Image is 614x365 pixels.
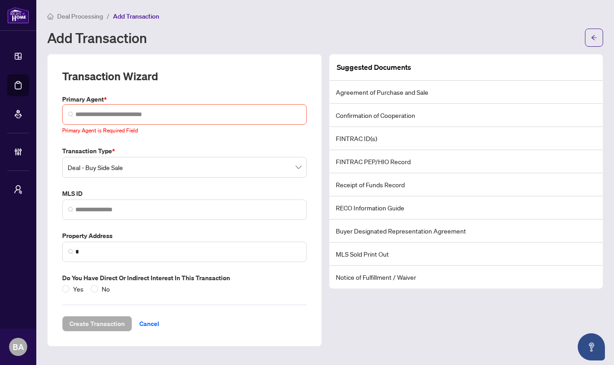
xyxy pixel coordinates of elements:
[7,7,29,24] img: logo
[47,13,54,19] span: home
[68,159,301,176] span: Deal - Buy Side Sale
[68,112,74,117] img: search_icon
[13,341,24,353] span: BA
[113,12,159,20] span: Add Transaction
[329,173,603,196] li: Receipt of Funds Record
[329,196,603,219] li: RECO Information Guide
[139,316,159,331] span: Cancel
[337,62,411,73] article: Suggested Documents
[62,127,138,134] span: Primary Agent is Required Field
[62,231,307,241] label: Property Address
[14,185,23,194] span: user-switch
[107,11,109,21] li: /
[591,34,597,41] span: arrow-left
[329,219,603,243] li: Buyer Designated Representation Agreement
[329,104,603,127] li: Confirmation of Cooperation
[68,249,74,254] img: search_icon
[47,30,147,45] h1: Add Transaction
[329,127,603,150] li: FINTRAC ID(s)
[57,12,103,20] span: Deal Processing
[578,333,605,360] button: Open asap
[69,284,87,294] span: Yes
[98,284,113,294] span: No
[62,146,307,156] label: Transaction Type
[329,266,603,288] li: Notice of Fulfillment / Waiver
[68,207,74,212] img: search_icon
[62,316,132,331] button: Create Transaction
[329,81,603,104] li: Agreement of Purchase and Sale
[329,243,603,266] li: MLS Sold Print Out
[132,316,167,331] button: Cancel
[329,150,603,173] li: FINTRAC PEP/HIO Record
[62,273,307,283] label: Do you have direct or indirect interest in this transaction
[62,189,307,199] label: MLS ID
[62,94,307,104] label: Primary Agent
[62,69,158,83] h2: Transaction Wizard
